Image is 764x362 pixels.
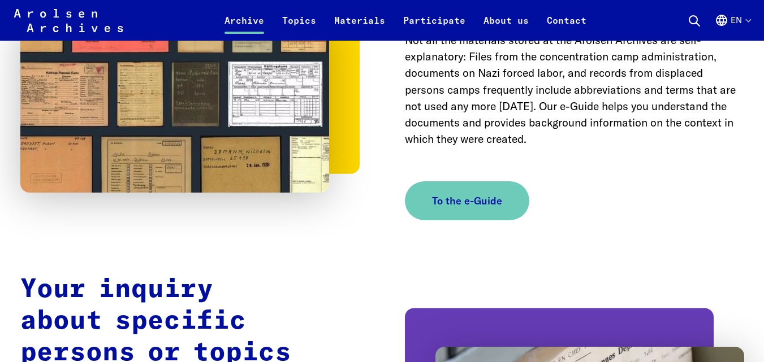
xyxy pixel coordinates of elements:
span: To the e-Guide [432,193,502,208]
a: About us [474,14,538,41]
button: English, language selection [715,14,750,41]
a: Archive [215,14,273,41]
nav: Primary [215,7,595,34]
a: To the e-Guide [405,181,529,220]
a: Participate [394,14,474,41]
p: Not all the materials stored at the Arolsen Archives are self-explanatory: Files from the concent... [405,32,744,148]
a: Materials [325,14,394,41]
a: Topics [273,14,325,41]
a: Contact [538,14,595,41]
